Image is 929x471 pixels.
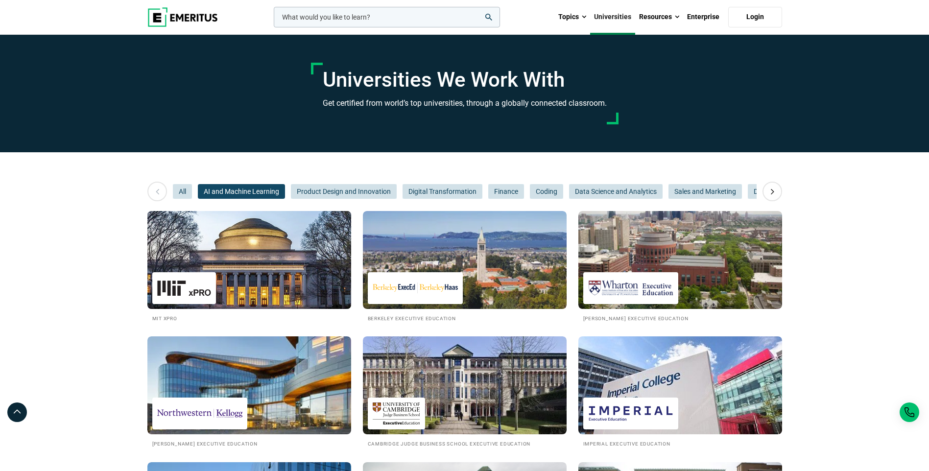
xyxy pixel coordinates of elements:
[588,402,673,424] img: Imperial Executive Education
[583,439,777,447] h2: Imperial Executive Education
[363,211,567,322] a: Universities We Work With Berkeley Executive Education Berkeley Executive Education
[578,211,782,309] img: Universities We Work With
[323,97,607,110] h3: Get certified from world’s top universities, through a globally connected classroom.
[578,336,782,447] a: Universities We Work With Imperial Executive Education Imperial Executive Education
[274,7,500,27] input: woocommerce-product-search-field-0
[198,184,285,199] button: AI and Machine Learning
[363,211,567,309] img: Universities We Work With
[363,336,567,447] a: Universities We Work With Cambridge Judge Business School Executive Education Cambridge Judge Bus...
[147,211,351,322] a: Universities We Work With MIT xPRO MIT xPRO
[152,439,346,447] h2: [PERSON_NAME] Executive Education
[403,184,482,199] button: Digital Transformation
[530,184,563,199] button: Coding
[157,277,211,299] img: MIT xPRO
[748,184,811,199] button: Digital Marketing
[157,402,242,424] img: Kellogg Executive Education
[569,184,663,199] button: Data Science and Analytics
[578,211,782,322] a: Universities We Work With Wharton Executive Education [PERSON_NAME] Executive Education
[588,277,673,299] img: Wharton Executive Education
[668,184,742,199] button: Sales and Marketing
[728,7,782,27] a: Login
[578,336,782,434] img: Universities We Work With
[173,184,192,199] button: All
[373,277,458,299] img: Berkeley Executive Education
[147,336,351,447] a: Universities We Work With Kellogg Executive Education [PERSON_NAME] Executive Education
[368,439,562,447] h2: Cambridge Judge Business School Executive Education
[363,336,567,434] img: Universities We Work With
[291,184,397,199] button: Product Design and Innovation
[137,206,361,314] img: Universities We Work With
[583,314,777,322] h2: [PERSON_NAME] Executive Education
[147,336,351,434] img: Universities We Work With
[368,314,562,322] h2: Berkeley Executive Education
[488,184,524,199] button: Finance
[152,314,346,322] h2: MIT xPRO
[323,68,607,92] h1: Universities We Work With
[373,402,420,424] img: Cambridge Judge Business School Executive Education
